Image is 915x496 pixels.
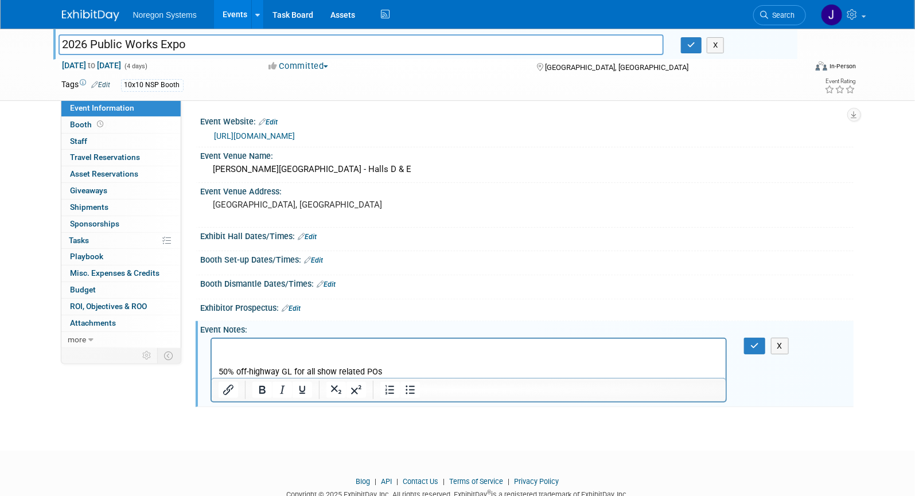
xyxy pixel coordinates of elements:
span: Asset Reservations [71,169,139,178]
a: Blog [356,477,371,486]
div: [PERSON_NAME][GEOGRAPHIC_DATA] - Halls D & E [209,161,845,178]
span: | [441,477,448,486]
span: Booth [71,120,106,129]
a: Terms of Service [450,477,504,486]
a: [URL][DOMAIN_NAME] [215,131,295,140]
td: Personalize Event Tab Strip [138,348,158,363]
a: ROI, Objectives & ROO [61,299,181,315]
pre: [GEOGRAPHIC_DATA], [GEOGRAPHIC_DATA] [213,200,460,210]
button: X [707,37,725,53]
a: Search [753,5,806,25]
span: [GEOGRAPHIC_DATA], [GEOGRAPHIC_DATA] [545,63,688,72]
div: Exhibitor Prospectus: [201,299,854,314]
span: [DATE] [DATE] [62,60,122,71]
a: Booth [61,117,181,133]
sup: ® [488,489,492,495]
iframe: Rich Text Area [212,339,726,378]
a: Sponsorships [61,216,181,232]
div: In-Person [829,62,856,71]
a: Edit [92,81,111,89]
button: Underline [292,382,312,398]
span: (4 days) [124,63,148,70]
a: Travel Reservations [61,150,181,166]
a: Edit [282,304,301,313]
span: Sponsorships [71,219,120,228]
div: Event Format [738,60,856,77]
button: Committed [264,60,333,72]
div: Event Rating [824,79,855,84]
span: ROI, Objectives & ROO [71,302,147,311]
button: Insert/edit link [219,382,238,398]
a: Playbook [61,249,181,265]
td: Tags [62,79,111,92]
a: Attachments [61,315,181,331]
a: Edit [305,256,324,264]
div: Event Venue Name: [201,147,854,162]
span: Misc. Expenses & Credits [71,268,160,278]
div: 10x10 NSP Booth [121,79,184,91]
a: Edit [259,118,278,126]
a: Tasks [61,233,181,249]
button: Italic [272,382,291,398]
img: Format-Inperson.png [816,61,827,71]
a: API [381,477,392,486]
button: X [771,338,789,354]
span: Giveaways [71,186,108,195]
span: Staff [71,136,88,146]
img: Johana Gil [821,4,843,26]
a: Staff [61,134,181,150]
div: Booth Set-up Dates/Times: [201,251,854,266]
td: Toggle Event Tabs [157,348,181,363]
span: Booth not reserved yet [95,120,106,128]
span: more [68,335,87,344]
a: Event Information [61,100,181,116]
button: Numbered list [380,382,399,398]
span: Travel Reservations [71,153,141,162]
a: more [61,332,181,348]
a: Giveaways [61,183,181,199]
img: ExhibitDay [62,10,119,21]
span: Attachments [71,318,116,327]
span: | [372,477,380,486]
a: Asset Reservations [61,166,181,182]
a: Edit [317,280,336,288]
span: Noregon Systems [133,10,197,19]
a: Contact Us [403,477,439,486]
span: to [87,61,98,70]
span: | [505,477,513,486]
div: Exhibit Hall Dates/Times: [201,228,854,243]
div: Event Notes: [201,321,854,335]
div: Event Venue Address: [201,183,854,197]
div: Booth Dismantle Dates/Times: [201,275,854,290]
button: Subscript [326,382,345,398]
button: Bold [252,382,271,398]
span: | [394,477,402,486]
span: Playbook [71,252,104,261]
a: Shipments [61,200,181,216]
span: Event Information [71,103,135,112]
a: Budget [61,282,181,298]
span: Shipments [71,202,109,212]
a: Privacy Policy [515,477,559,486]
span: Budget [71,285,96,294]
button: Bullet list [400,382,419,398]
span: Tasks [69,236,89,245]
a: Misc. Expenses & Credits [61,265,181,282]
a: Edit [298,233,317,241]
div: Event Website: [201,113,854,128]
button: Superscript [346,382,365,398]
span: Search [769,11,795,19]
